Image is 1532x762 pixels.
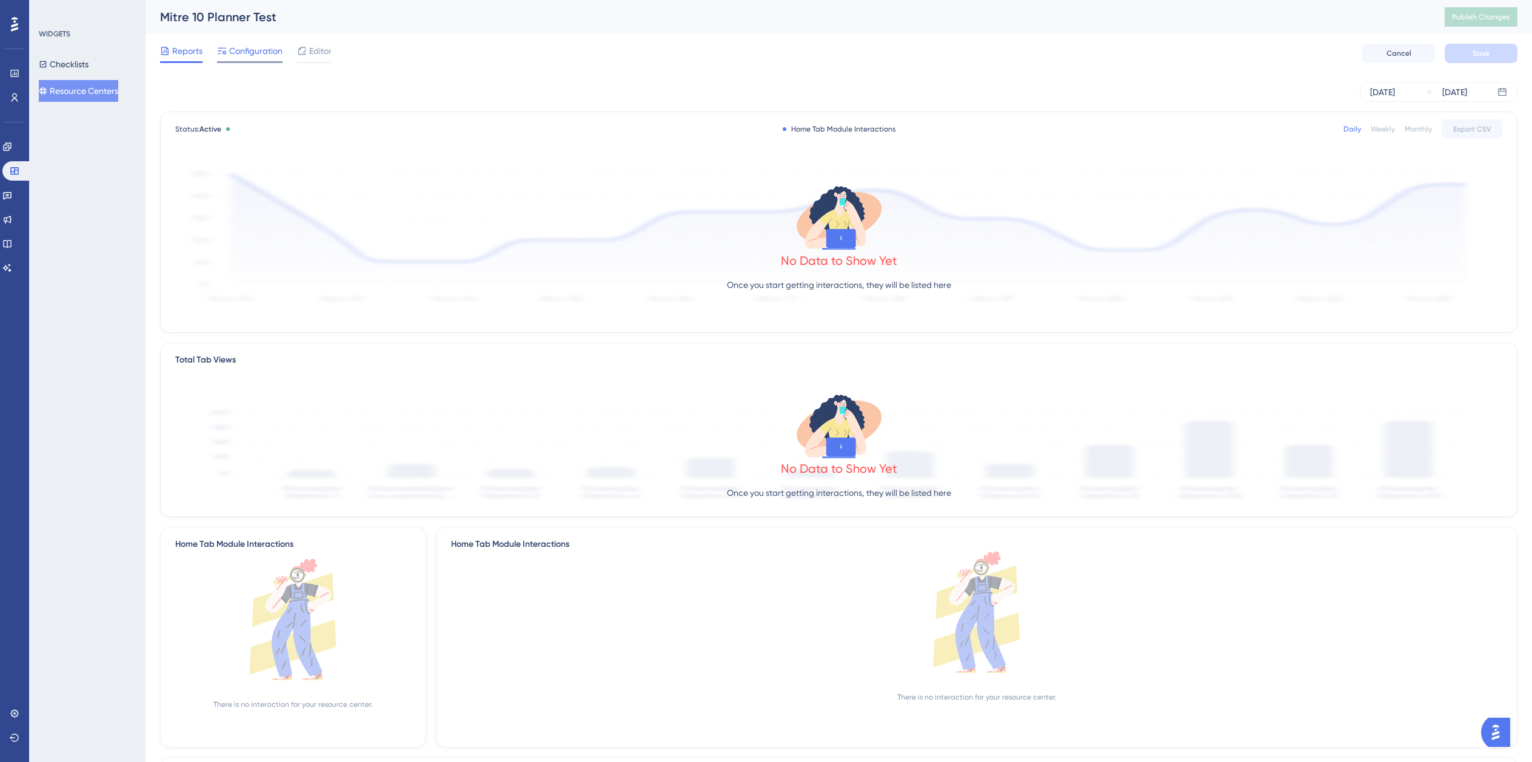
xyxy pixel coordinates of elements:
[175,537,293,552] div: Home Tab Module Interactions
[175,353,236,367] div: Total Tab Views
[451,537,1502,552] div: Home Tab Module Interactions
[781,460,897,477] div: No Data to Show Yet
[1445,7,1517,27] button: Publish Changes
[1386,48,1411,58] span: Cancel
[213,700,373,709] div: There is no interaction for your resource center.
[1442,119,1502,139] button: Export CSV
[727,278,951,292] p: Once you start getting interactions, they will be listed here
[1442,85,1467,99] div: [DATE]
[39,53,89,75] button: Checklists
[39,29,70,39] div: WIDGETS
[1481,714,1517,750] iframe: UserGuiding AI Assistant Launcher
[727,486,951,500] p: Once you start getting interactions, they will be listed here
[1473,48,1490,58] span: Save
[1371,124,1395,134] div: Weekly
[781,252,897,269] div: No Data to Show Yet
[1453,124,1491,134] span: Export CSV
[897,692,1057,702] div: There is no interaction for your resource center.
[175,124,221,134] span: Status:
[1445,44,1517,63] button: Save
[229,44,283,58] span: Configuration
[199,125,221,133] span: Active
[172,44,202,58] span: Reports
[39,80,118,102] button: Resource Centers
[160,8,1414,25] div: Mitre 10 Planner Test
[1405,124,1432,134] div: Monthly
[1362,44,1435,63] button: Cancel
[1343,124,1361,134] div: Daily
[783,124,895,134] div: Home Tab Module Interactions
[1370,85,1395,99] div: [DATE]
[1452,12,1510,22] span: Publish Changes
[309,44,332,58] span: Editor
